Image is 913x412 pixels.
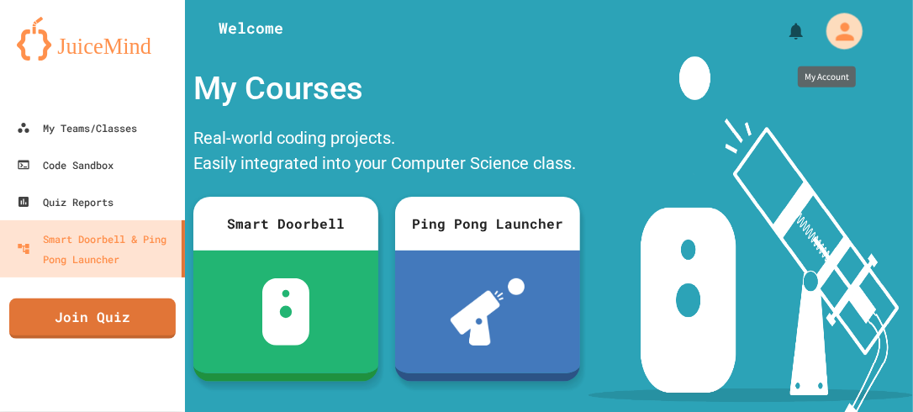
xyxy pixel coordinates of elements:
[9,298,176,339] a: Join Quiz
[17,155,113,175] div: Code Sandbox
[17,229,175,269] div: Smart Doorbell & Ping Pong Launcher
[395,197,580,251] div: Ping Pong Launcher
[185,56,588,121] div: My Courses
[17,192,113,212] div: Quiz Reports
[17,17,168,61] img: logo-orange.svg
[798,66,856,87] div: My Account
[451,278,525,346] img: ppl-with-ball.png
[17,118,137,138] div: My Teams/Classes
[185,121,588,184] div: Real-world coding projects. Easily integrated into your Computer Science class.
[805,8,868,54] div: My Account
[262,278,310,346] img: sdb-white.svg
[193,197,378,251] div: Smart Doorbell
[755,17,810,45] div: My Notifications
